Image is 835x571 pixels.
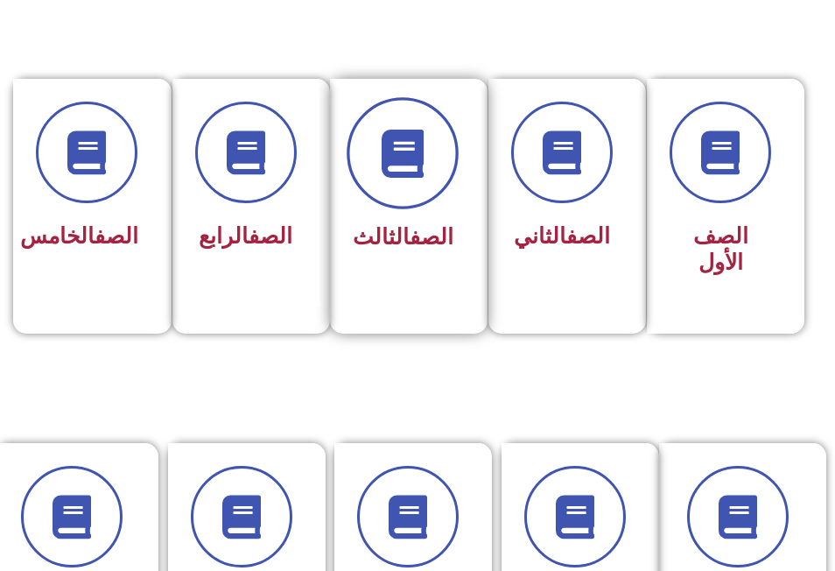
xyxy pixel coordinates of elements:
span: الثالث [353,224,453,250]
a: الصف [249,223,292,249]
span: الرابع [199,223,292,249]
span: الثاني [514,223,610,249]
span: الخامس [20,223,138,249]
a: الصف [566,223,610,249]
a: الصف [95,223,138,249]
a: الصف [410,224,453,250]
span: الصف الأول [693,223,748,275]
